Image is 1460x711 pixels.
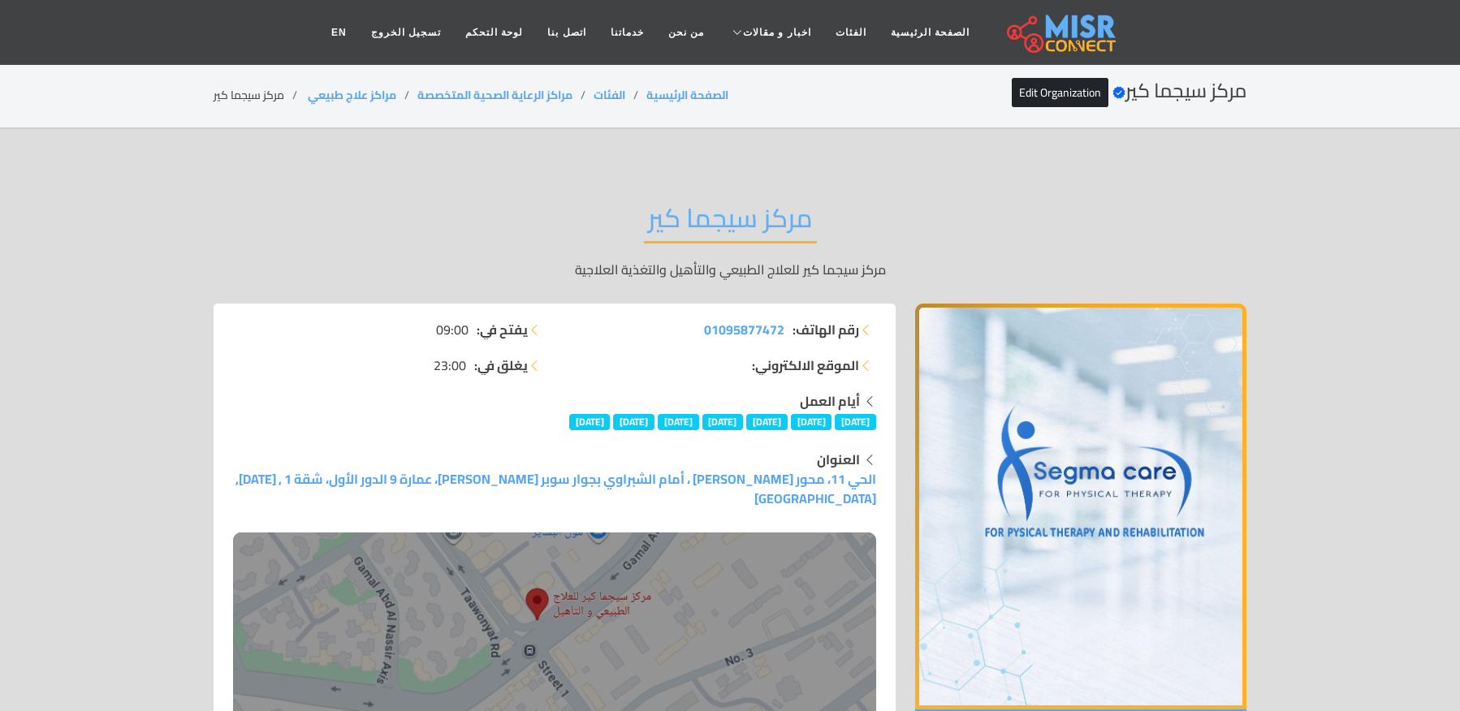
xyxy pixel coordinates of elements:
a: مراكز الرعاية الصحية المتخصصة [417,84,572,106]
img: مركز سيجما كير [915,304,1246,709]
span: اخبار و مقالات [743,25,811,40]
span: [DATE] [835,414,876,430]
strong: رقم الهاتف: [793,320,859,339]
p: مركز سيجما كير للعلاج الطبيعي والتأهيل والتغذية العلاجية [214,260,1246,279]
a: تسجيل الخروج [359,17,453,48]
a: الصفحة الرئيسية [879,17,982,48]
a: 01095877472 [704,320,784,339]
a: الفئات [823,17,879,48]
svg: Verified account [1112,86,1125,99]
span: [DATE] [702,414,744,430]
a: الفئات [594,84,625,106]
span: [DATE] [746,414,788,430]
li: مركز سيجما كير [214,87,305,104]
a: اتصل بنا [535,17,598,48]
span: [DATE] [569,414,611,430]
span: 09:00 [436,320,469,339]
a: خدماتنا [598,17,656,48]
span: 23:00 [434,355,466,375]
strong: الموقع الالكتروني: [752,355,859,375]
a: الصفحة الرئيسية [646,84,728,106]
h2: مركز سيجما كير [1012,80,1246,103]
span: 01095877472 [704,317,784,342]
div: 1 / 1 [915,304,1246,709]
span: [DATE] [613,414,654,430]
img: main.misr_connect [1007,12,1116,53]
span: [DATE] [658,414,699,430]
a: لوحة التحكم [453,17,535,48]
a: اخبار و مقالات [716,17,823,48]
a: من نحن [656,17,716,48]
strong: يفتح في: [477,320,528,339]
a: Edit Organization [1012,78,1108,107]
h2: مركز سيجما كير [644,202,817,243]
span: [DATE] [791,414,832,430]
a: EN [319,17,359,48]
strong: أيام العمل [800,389,860,413]
strong: العنوان [817,447,860,472]
a: مراكز علاج طبيعي ‎ [305,84,396,106]
strong: يغلق في: [474,355,528,375]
